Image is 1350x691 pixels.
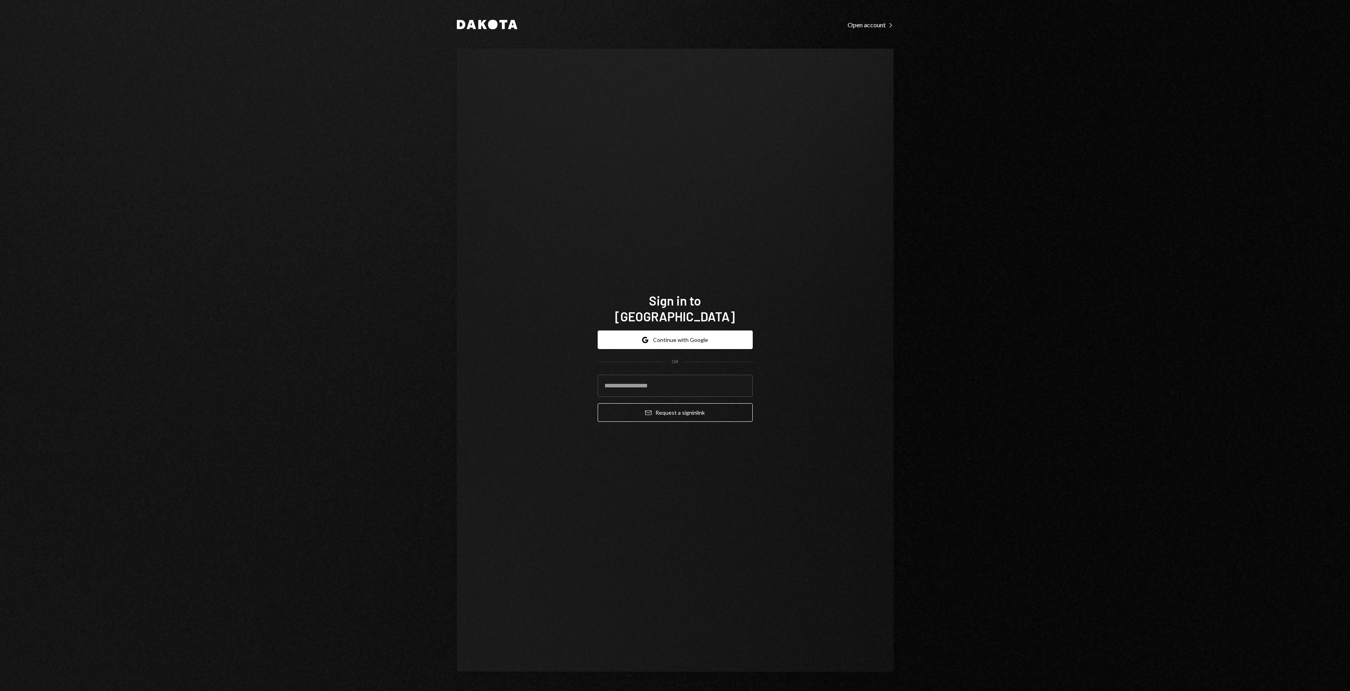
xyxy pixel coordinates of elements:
[598,403,753,422] button: Request a signinlink
[672,359,678,365] div: OR
[598,293,753,324] h1: Sign in to [GEOGRAPHIC_DATA]
[598,330,753,349] button: Continue with Google
[848,21,894,29] div: Open account
[848,20,894,29] a: Open account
